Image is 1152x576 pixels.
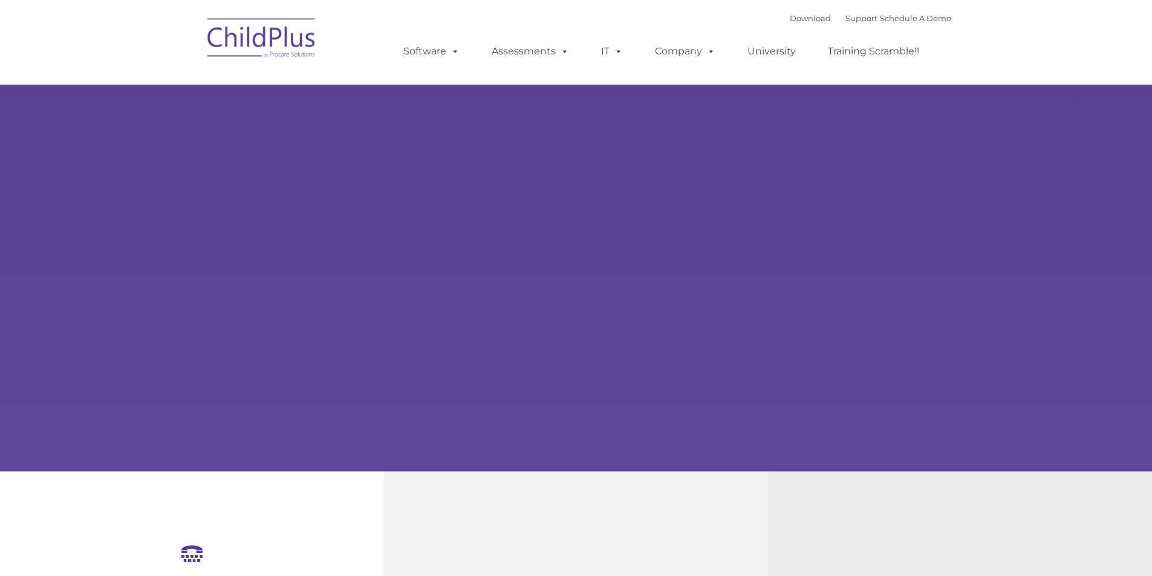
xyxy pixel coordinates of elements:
a: IT [589,39,635,63]
a: Schedule A Demo [880,13,951,23]
img: ChildPlus by Procare Solutions [201,10,322,70]
a: University [735,39,808,63]
a: Download [790,13,831,23]
a: Assessments [480,39,581,63]
a: Training Scramble!! [816,39,931,63]
font: | [790,13,951,23]
a: Support [845,13,877,23]
a: Software [391,39,472,63]
a: Company [643,39,727,63]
